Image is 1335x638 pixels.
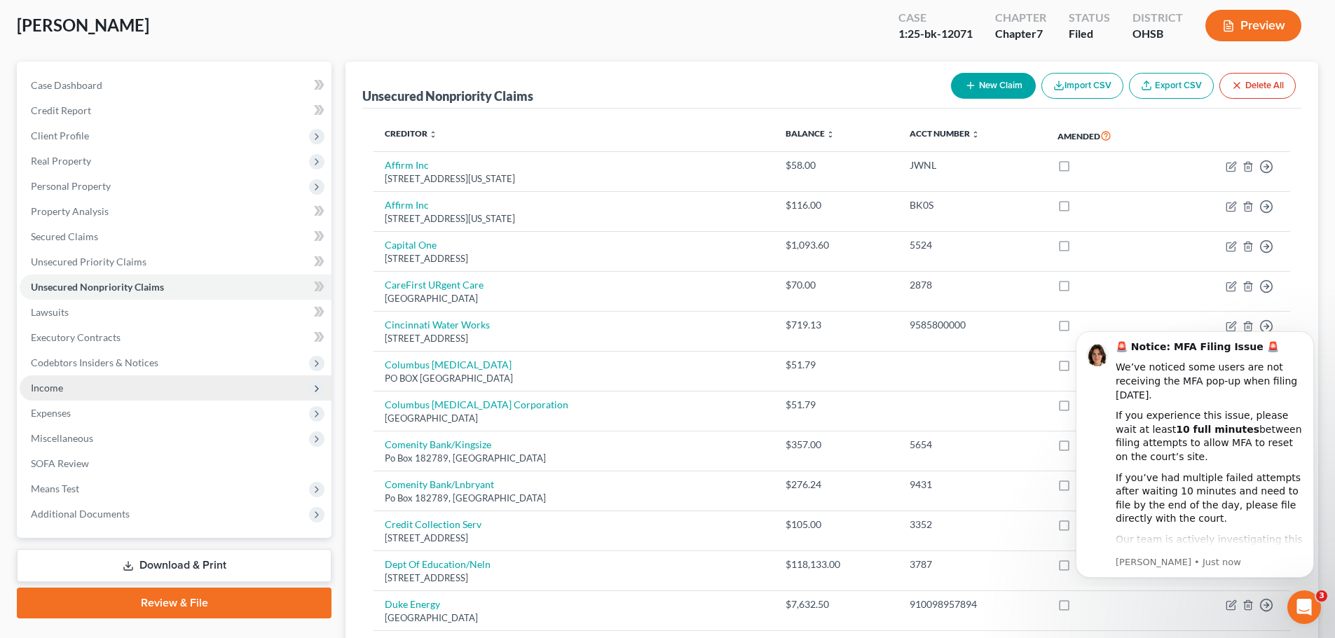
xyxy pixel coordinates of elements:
a: Affirm Inc [385,199,429,211]
a: Columbus [MEDICAL_DATA] Corporation [385,398,568,410]
a: Duke Energy [385,598,440,610]
th: Amended [1046,120,1169,152]
a: Comenity Bank/Kingsize [385,438,491,450]
a: Capital One [385,239,437,251]
span: Real Property [31,155,91,167]
span: Executory Contracts [31,331,121,343]
span: Income [31,382,63,394]
div: [GEOGRAPHIC_DATA] [385,292,763,305]
span: Unsecured Priority Claims [31,256,146,268]
i: unfold_more [429,130,437,139]
div: 3352 [910,518,1036,532]
iframe: Intercom notifications message [1055,319,1335,586]
div: $276.24 [786,478,886,492]
div: $1,093.60 [786,238,886,252]
div: Case [898,10,973,26]
div: [STREET_ADDRESS] [385,252,763,265]
div: Chapter [995,26,1046,42]
button: Import CSV [1041,73,1123,99]
a: Secured Claims [20,224,331,249]
a: Lawsuits [20,300,331,325]
span: SOFA Review [31,457,89,469]
div: $58.00 [786,158,886,172]
div: [STREET_ADDRESS] [385,332,763,345]
div: Chapter [995,10,1046,26]
div: District [1132,10,1183,26]
div: [STREET_ADDRESS][US_STATE] [385,172,763,186]
div: 5524 [910,238,1036,252]
div: 1:25-bk-12071 [898,26,973,42]
a: Dept Of Education/Neln [385,558,491,570]
div: 9585800000 [910,318,1036,332]
div: $51.79 [786,398,886,412]
div: [STREET_ADDRESS][US_STATE] [385,212,763,226]
span: Secured Claims [31,230,98,242]
a: Executory Contracts [20,325,331,350]
div: [GEOGRAPHIC_DATA] [385,412,763,425]
a: Unsecured Nonpriority Claims [20,275,331,300]
span: Client Profile [31,130,89,141]
iframe: Intercom live chat [1287,590,1321,624]
div: [GEOGRAPHIC_DATA] [385,611,763,625]
a: CareFirst URgent Care [385,279,484,291]
i: unfold_more [971,130,980,139]
div: [STREET_ADDRESS] [385,532,763,545]
span: Credit Report [31,104,91,116]
span: Case Dashboard [31,79,102,91]
button: Delete All [1219,73,1296,99]
span: Miscellaneous [31,432,93,444]
a: Columbus [MEDICAL_DATA] [385,359,512,370]
a: Unsecured Priority Claims [20,249,331,275]
div: $7,632.50 [786,597,886,611]
a: Affirm Inc [385,159,429,171]
a: SOFA Review [20,451,331,476]
div: $105.00 [786,518,886,532]
div: $70.00 [786,278,886,292]
a: Credit Report [20,98,331,123]
a: Cincinnati Water Works [385,319,490,331]
a: Review & File [17,588,331,618]
div: 3787 [910,557,1036,571]
div: Po Box 182789, [GEOGRAPHIC_DATA] [385,452,763,465]
div: $118,133.00 [786,557,886,571]
div: Unsecured Nonpriority Claims [362,88,533,104]
div: $357.00 [786,438,886,452]
div: 9431 [910,478,1036,492]
div: 2878 [910,278,1036,292]
span: Codebtors Insiders & Notices [31,356,158,368]
a: Property Analysis [20,199,331,224]
div: 5654 [910,438,1036,452]
div: Status [1069,10,1110,26]
div: [STREET_ADDRESS] [385,571,763,585]
div: $116.00 [786,198,886,212]
a: Acct Number unfold_more [910,128,980,139]
a: Balance unfold_more [786,128,835,139]
div: 910098957894 [910,597,1036,611]
div: JWNL [910,158,1036,172]
span: Unsecured Nonpriority Claims [31,281,164,293]
span: [PERSON_NAME] [17,15,149,35]
a: Credit Collection Serv [385,518,481,530]
a: Export CSV [1129,73,1214,99]
span: Property Analysis [31,205,109,217]
span: Lawsuits [31,306,69,318]
a: Case Dashboard [20,73,331,98]
div: $719.13 [786,318,886,332]
a: Creditor unfold_more [385,128,437,139]
div: PO BOX [GEOGRAPHIC_DATA] [385,372,763,385]
div: Po Box 182789, [GEOGRAPHIC_DATA] [385,492,763,505]
div: $51.79 [786,358,886,372]
span: Expenses [31,407,71,419]
a: Comenity Bank/Lnbryant [385,478,494,490]
span: 3 [1316,590,1327,602]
